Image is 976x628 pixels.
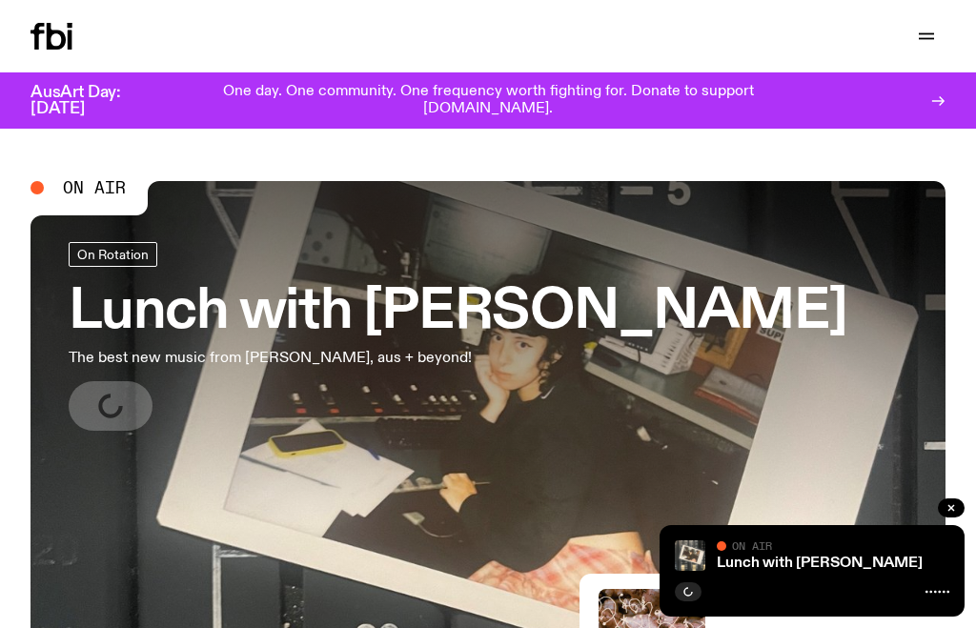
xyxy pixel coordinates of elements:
[717,556,923,571] a: Lunch with [PERSON_NAME]
[732,539,772,552] span: On Air
[63,179,126,196] span: On Air
[69,347,557,370] p: The best new music from [PERSON_NAME], aus + beyond!
[69,242,847,431] a: Lunch with [PERSON_NAME]The best new music from [PERSON_NAME], aus + beyond!
[69,286,847,339] h3: Lunch with [PERSON_NAME]
[30,85,152,117] h3: AusArt Day: [DATE]
[675,540,705,571] img: A polaroid of Ella Avni in the studio on top of the mixer which is also located in the studio.
[168,84,808,117] p: One day. One community. One frequency worth fighting for. Donate to support [DOMAIN_NAME].
[69,242,157,267] a: On Rotation
[77,247,149,261] span: On Rotation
